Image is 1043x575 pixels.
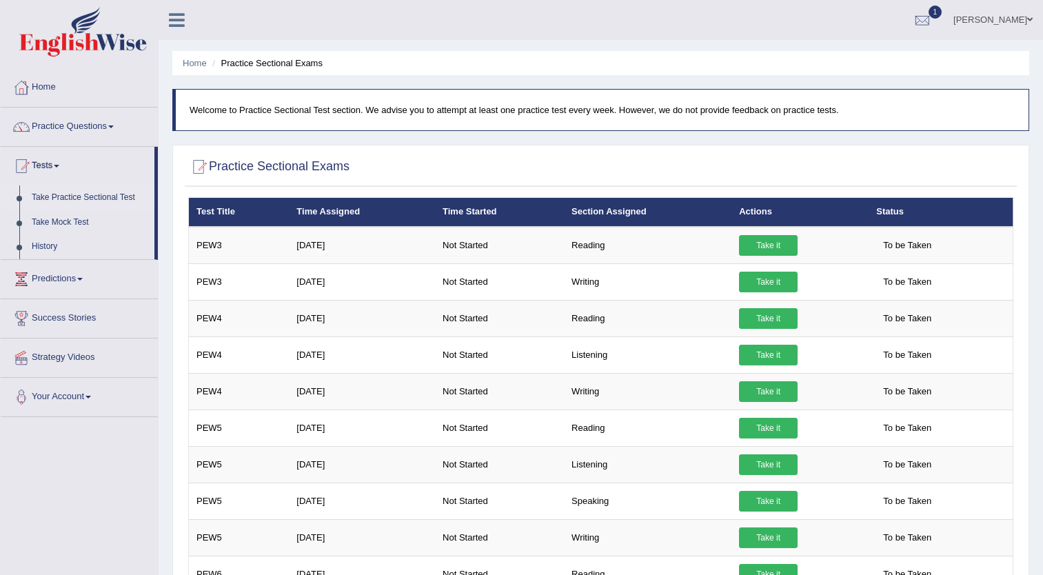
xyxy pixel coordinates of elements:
[739,527,798,548] a: Take it
[435,446,564,483] td: Not Started
[189,446,290,483] td: PEW5
[189,410,290,446] td: PEW5
[189,373,290,410] td: PEW4
[1,68,158,103] a: Home
[189,227,290,264] td: PEW3
[435,263,564,300] td: Not Started
[869,198,1013,227] th: Status
[564,446,731,483] td: Listening
[1,339,158,373] a: Strategy Videos
[739,381,798,402] a: Take it
[289,263,435,300] td: [DATE]
[731,198,869,227] th: Actions
[739,308,798,329] a: Take it
[289,336,435,373] td: [DATE]
[435,483,564,519] td: Not Started
[1,260,158,294] a: Predictions
[1,108,158,142] a: Practice Questions
[876,491,938,512] span: To be Taken
[739,418,798,438] a: Take it
[289,373,435,410] td: [DATE]
[1,378,158,412] a: Your Account
[189,300,290,336] td: PEW4
[26,234,154,259] a: History
[209,57,323,70] li: Practice Sectional Exams
[190,103,1015,117] p: Welcome to Practice Sectional Test section. We advise you to attempt at least one practice test e...
[739,454,798,475] a: Take it
[189,336,290,373] td: PEW4
[435,373,564,410] td: Not Started
[189,519,290,556] td: PEW5
[189,483,290,519] td: PEW5
[183,58,207,68] a: Home
[289,227,435,264] td: [DATE]
[26,210,154,235] a: Take Mock Test
[564,336,731,373] td: Listening
[26,185,154,210] a: Take Practice Sectional Test
[739,345,798,365] a: Take it
[739,235,798,256] a: Take it
[289,519,435,556] td: [DATE]
[929,6,942,19] span: 1
[564,483,731,519] td: Speaking
[564,263,731,300] td: Writing
[876,527,938,548] span: To be Taken
[1,147,154,181] a: Tests
[435,227,564,264] td: Not Started
[1,299,158,334] a: Success Stories
[564,300,731,336] td: Reading
[564,373,731,410] td: Writing
[876,345,938,365] span: To be Taken
[435,198,564,227] th: Time Started
[564,410,731,446] td: Reading
[435,519,564,556] td: Not Started
[876,454,938,475] span: To be Taken
[564,519,731,556] td: Writing
[289,300,435,336] td: [DATE]
[876,381,938,402] span: To be Taken
[435,410,564,446] td: Not Started
[289,483,435,519] td: [DATE]
[876,308,938,329] span: To be Taken
[739,272,798,292] a: Take it
[435,300,564,336] td: Not Started
[189,263,290,300] td: PEW3
[289,410,435,446] td: [DATE]
[289,198,435,227] th: Time Assigned
[876,235,938,256] span: To be Taken
[739,491,798,512] a: Take it
[188,157,350,177] h2: Practice Sectional Exams
[564,198,731,227] th: Section Assigned
[435,336,564,373] td: Not Started
[876,272,938,292] span: To be Taken
[289,446,435,483] td: [DATE]
[189,198,290,227] th: Test Title
[564,227,731,264] td: Reading
[876,418,938,438] span: To be Taken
